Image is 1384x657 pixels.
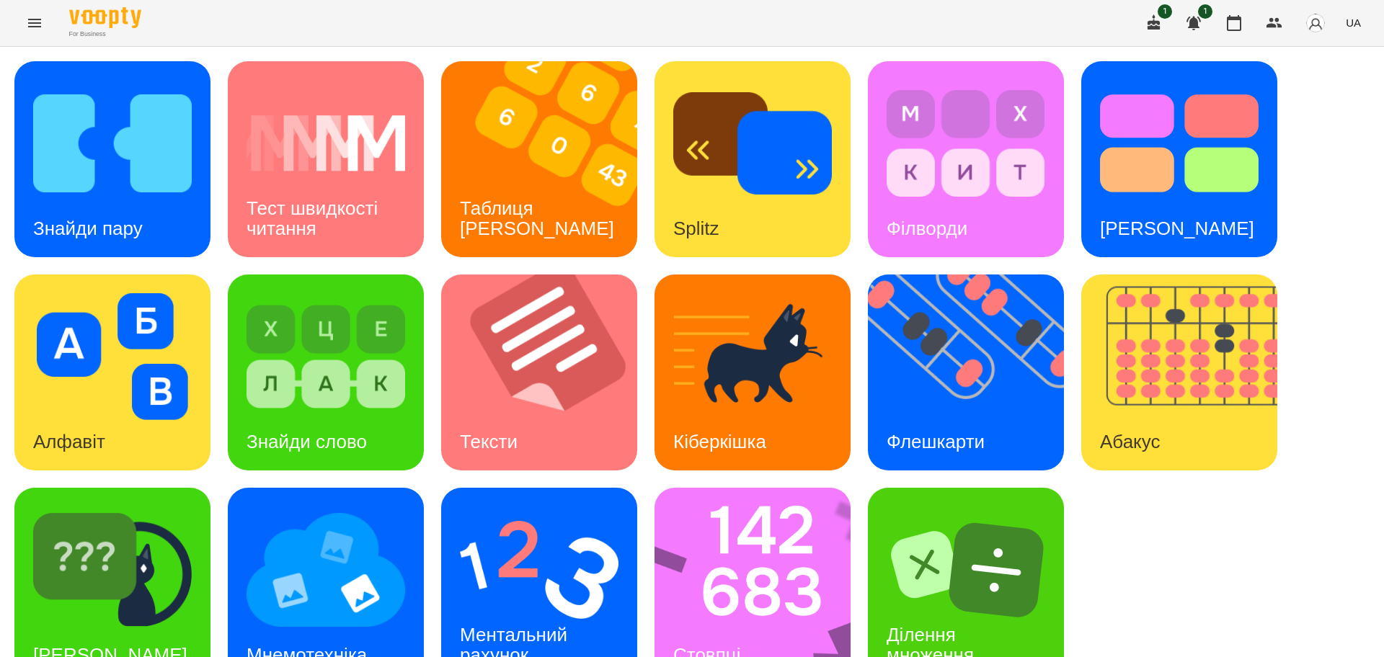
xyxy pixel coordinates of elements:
h3: Абакус [1100,431,1160,452]
img: Флешкарти [868,274,1082,470]
img: Кіберкішка [673,293,832,420]
h3: Філворди [887,218,967,239]
img: Мнемотехніка [247,506,405,633]
h3: Алфавіт [33,431,105,452]
button: Menu [17,6,52,40]
img: Знайди слово [247,293,405,420]
img: Ментальний рахунок [460,506,618,633]
img: Тест Струпа [1100,80,1259,207]
button: UA [1340,9,1367,36]
span: 1 [1158,4,1172,19]
img: Алфавіт [33,293,192,420]
img: Абакус [1081,274,1295,470]
h3: Знайди слово [247,431,367,452]
a: АлфавітАлфавіт [14,274,210,470]
a: КіберкішкаКіберкішка [655,274,851,470]
h3: [PERSON_NAME] [1100,218,1254,239]
a: АбакусАбакус [1081,274,1277,470]
img: Знайди пару [33,80,192,207]
img: Ділення множення [887,506,1045,633]
a: ФілвордиФілворди [868,61,1064,257]
h3: Флешкарти [887,431,985,452]
span: UA [1346,15,1361,30]
h3: Знайди пару [33,218,143,239]
h3: Тексти [460,431,518,452]
a: Таблиця ШультеТаблиця [PERSON_NAME] [441,61,637,257]
a: ТекстиТексти [441,274,637,470]
a: ФлешкартиФлешкарти [868,274,1064,470]
span: For Business [69,30,141,39]
a: Знайди паруЗнайди пару [14,61,210,257]
img: Voopty Logo [69,7,141,28]
a: Тест Струпа[PERSON_NAME] [1081,61,1277,257]
h3: Splitz [673,218,719,239]
img: Splitz [673,80,832,207]
img: Таблиця Шульте [441,61,655,257]
a: Знайди словоЗнайди слово [228,274,424,470]
h3: Таблиця [PERSON_NAME] [460,197,614,238]
h3: Кіберкішка [673,431,766,452]
img: avatar_s.png [1305,13,1326,33]
img: Тест швидкості читання [247,80,405,207]
span: 1 [1198,4,1212,19]
h3: Тест швидкості читання [247,197,383,238]
img: Філворди [887,80,1045,207]
img: Тексти [441,274,655,470]
a: SplitzSplitz [655,61,851,257]
img: Знайди Кіберкішку [33,506,192,633]
a: Тест швидкості читанняТест швидкості читання [228,61,424,257]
